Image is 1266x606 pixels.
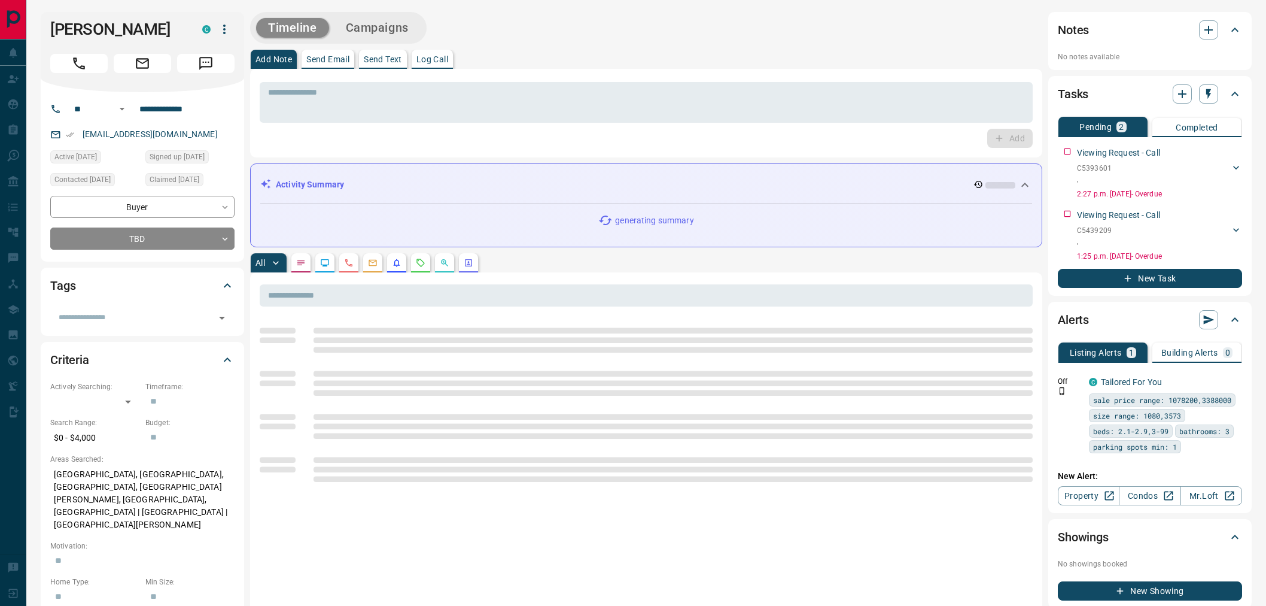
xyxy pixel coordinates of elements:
[1077,189,1242,199] p: 2:27 p.m. [DATE] - Overdue
[1176,123,1218,132] p: Completed
[1058,269,1242,288] button: New Task
[1058,528,1109,547] h2: Showings
[50,196,235,218] div: Buyer
[177,54,235,73] span: Message
[256,18,329,38] button: Timeline
[1058,376,1082,387] p: Off
[1058,523,1242,552] div: Showings
[416,258,425,268] svg: Requests
[50,465,235,535] p: [GEOGRAPHIC_DATA], [GEOGRAPHIC_DATA], [GEOGRAPHIC_DATA], [GEOGRAPHIC_DATA][PERSON_NAME], [GEOGRAP...
[150,151,205,163] span: Signed up [DATE]
[50,350,89,369] h2: Criteria
[50,228,235,250] div: TBD
[145,417,235,428] p: Budget:
[1058,387,1066,395] svg: Push Notification Only
[306,55,349,63] p: Send Email
[1077,236,1112,247] p: ,
[296,258,306,268] svg: Notes
[1058,84,1088,104] h2: Tasks
[440,258,449,268] svg: Opportunities
[344,258,354,268] svg: Calls
[416,55,448,63] p: Log Call
[1058,486,1119,505] a: Property
[50,276,75,295] h2: Tags
[334,18,421,38] button: Campaigns
[1093,425,1168,437] span: beds: 2.1-2.9,3-99
[50,173,139,190] div: Thu Sep 23 2021
[260,174,1032,196] div: Activity Summary
[50,577,139,587] p: Home Type:
[1077,225,1112,236] p: C5439209
[1077,147,1160,159] p: Viewing Request - Call
[1101,377,1162,387] a: Tailored For You
[320,258,330,268] svg: Lead Browsing Activity
[50,541,235,552] p: Motivation:
[1129,349,1134,357] p: 1
[1119,123,1124,131] p: 2
[1079,123,1112,131] p: Pending
[1093,410,1181,422] span: size range: 1080,3573
[50,417,139,428] p: Search Range:
[145,577,235,587] p: Min Size:
[1179,425,1230,437] span: bathrooms: 3
[1058,51,1242,62] p: No notes available
[1058,581,1242,601] button: New Showing
[255,259,265,267] p: All
[50,454,235,465] p: Areas Searched:
[1093,441,1177,453] span: parking spots min: 1
[1225,349,1230,357] p: 0
[150,174,199,186] span: Claimed [DATE]
[1077,160,1242,187] div: C5393601,
[54,174,111,186] span: Contacted [DATE]
[54,151,97,163] span: Active [DATE]
[50,54,108,73] span: Call
[1058,559,1242,569] p: No showings booked
[83,129,218,139] a: [EMAIL_ADDRESS][DOMAIN_NAME]
[276,178,344,191] p: Activity Summary
[145,173,235,190] div: Thu Jul 24 2025
[1058,16,1242,44] div: Notes
[1161,349,1218,357] p: Building Alerts
[1077,174,1112,184] p: ,
[1093,394,1231,406] span: sale price range: 1078200,3388000
[145,381,235,392] p: Timeframe:
[1077,163,1112,174] p: C5393601
[50,428,139,448] p: $0 - $4,000
[1119,486,1180,505] a: Condos
[1058,305,1242,334] div: Alerts
[115,102,129,116] button: Open
[1077,209,1160,222] p: Viewing Request - Call
[464,258,473,268] svg: Agent Actions
[50,150,139,167] div: Tue Jul 29 2025
[1058,80,1242,108] div: Tasks
[1058,310,1089,329] h2: Alerts
[50,20,184,39] h1: [PERSON_NAME]
[255,55,292,63] p: Add Note
[50,271,235,300] div: Tags
[615,214,693,227] p: generating summary
[368,258,378,268] svg: Emails
[1070,349,1122,357] p: Listing Alerts
[1077,251,1242,262] p: 1:25 p.m. [DATE] - Overdue
[202,25,211,34] div: condos.ca
[1058,20,1089,40] h2: Notes
[214,310,230,326] button: Open
[1077,223,1242,249] div: C5439209,
[66,131,74,139] svg: Email Verified
[392,258,401,268] svg: Listing Alerts
[50,346,235,374] div: Criteria
[1089,378,1097,386] div: condos.ca
[114,54,171,73] span: Email
[145,150,235,167] div: Fri Sep 03 2021
[1180,486,1242,505] a: Mr.Loft
[1058,470,1242,483] p: New Alert:
[50,381,139,392] p: Actively Searching:
[364,55,402,63] p: Send Text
